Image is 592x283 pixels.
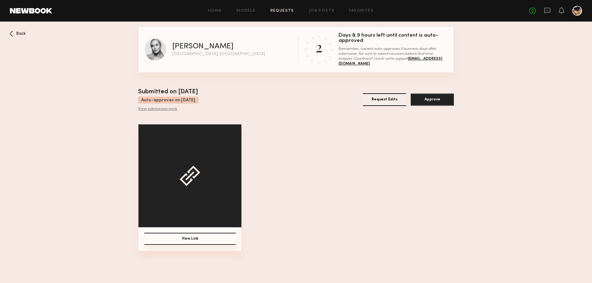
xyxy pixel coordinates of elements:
div: [GEOGRAPHIC_DATA], [GEOGRAPHIC_DATA] [172,52,265,56]
a: Requests [270,9,294,13]
div: Remember, content auto-approves 3 business days after submission. Be sure to submit revisions bef... [339,46,447,66]
a: Favorites [349,9,373,13]
a: Job Posts [309,9,335,13]
img: Sam F profile picture. [145,39,166,60]
a: Home [208,9,222,13]
div: [PERSON_NAME] [172,43,233,51]
div: Submitted on [DATE] [138,87,198,97]
button: Approve [411,93,454,106]
div: Days & 9 hours left until content is auto-approved [339,33,447,43]
a: Models [236,9,255,13]
span: Back [16,32,26,36]
div: 2 [315,37,322,56]
button: Request Edits [363,93,406,106]
button: View Link [144,233,236,245]
div: View submission note [138,107,198,112]
div: Auto-approves on [DATE] [138,97,198,103]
